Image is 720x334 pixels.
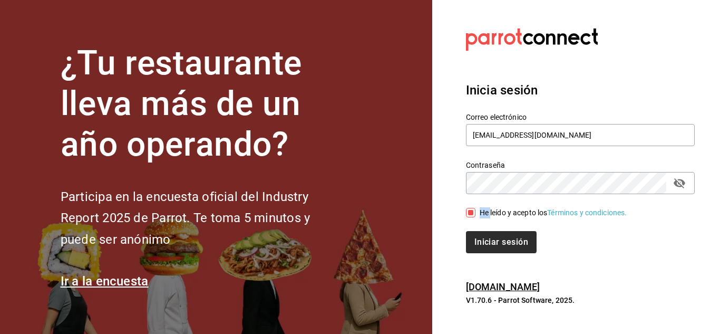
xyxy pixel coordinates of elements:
button: Iniciar sesión [466,231,537,253]
h1: ¿Tu restaurante lleva más de un año operando? [61,43,345,165]
a: [DOMAIN_NAME] [466,281,540,292]
a: Ir a la encuesta [61,274,149,289]
a: Términos y condiciones. [547,208,627,217]
label: Contraseña [466,161,695,169]
p: V1.70.6 - Parrot Software, 2025. [466,295,695,306]
div: He leído y acepto los [480,207,627,218]
label: Correo electrónico [466,113,695,121]
h2: Participa en la encuesta oficial del Industry Report 2025 de Parrot. Te toma 5 minutos y puede se... [61,186,345,251]
input: Ingresa tu correo electrónico [466,124,695,146]
button: passwordField [670,174,688,192]
h3: Inicia sesión [466,81,695,100]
